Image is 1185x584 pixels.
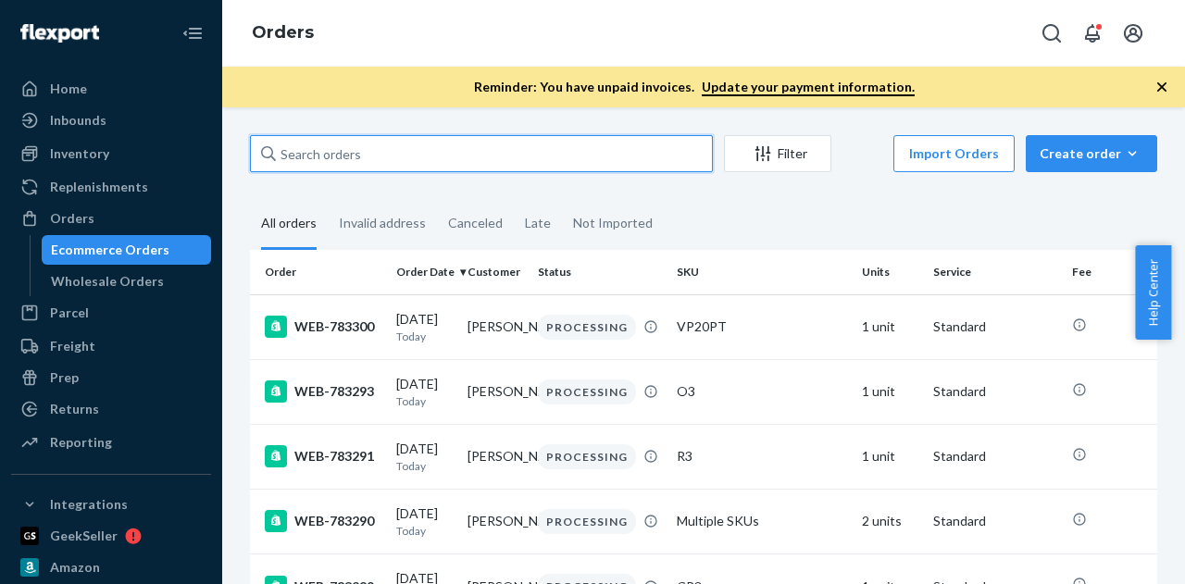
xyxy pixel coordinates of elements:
[448,199,503,247] div: Canceled
[265,316,381,338] div: WEB-783300
[11,521,211,551] a: GeekSeller
[11,298,211,328] a: Parcel
[460,424,531,489] td: [PERSON_NAME]
[250,135,713,172] input: Search orders
[237,6,329,60] ol: breadcrumbs
[933,512,1057,530] p: Standard
[460,359,531,424] td: [PERSON_NAME]
[265,445,381,467] div: WEB-783291
[525,199,551,247] div: Late
[854,294,926,359] td: 1 unit
[1065,250,1176,294] th: Fee
[265,380,381,403] div: WEB-783293
[669,250,854,294] th: SKU
[538,509,636,534] div: PROCESSING
[50,337,95,355] div: Freight
[396,393,453,409] p: Today
[339,199,426,247] div: Invalid address
[396,375,453,409] div: [DATE]
[1115,15,1152,52] button: Open account menu
[252,22,314,43] a: Orders
[530,250,669,294] th: Status
[854,489,926,553] td: 2 units
[51,272,164,291] div: Wholesale Orders
[1026,135,1157,172] button: Create order
[460,294,531,359] td: [PERSON_NAME]
[725,144,830,163] div: Filter
[460,489,531,553] td: [PERSON_NAME]
[42,235,212,265] a: Ecommerce Orders
[396,458,453,474] p: Today
[11,490,211,519] button: Integrations
[933,447,1057,466] p: Standard
[854,250,926,294] th: Units
[538,379,636,404] div: PROCESSING
[11,204,211,233] a: Orders
[933,382,1057,401] p: Standard
[11,106,211,135] a: Inbounds
[724,135,831,172] button: Filter
[50,400,99,418] div: Returns
[51,241,169,259] div: Ecommerce Orders
[677,382,847,401] div: O3
[50,144,109,163] div: Inventory
[677,447,847,466] div: R3
[854,359,926,424] td: 1 unit
[11,428,211,457] a: Reporting
[389,250,460,294] th: Order Date
[573,199,653,247] div: Not Imported
[11,553,211,582] a: Amazon
[50,368,79,387] div: Prep
[11,172,211,202] a: Replenishments
[50,80,87,98] div: Home
[42,267,212,296] a: Wholesale Orders
[11,139,211,168] a: Inventory
[261,199,317,250] div: All orders
[538,444,636,469] div: PROCESSING
[396,329,453,344] p: Today
[474,78,915,96] p: Reminder: You have unpaid invoices.
[893,135,1015,172] button: Import Orders
[11,74,211,104] a: Home
[933,317,1057,336] p: Standard
[396,523,453,539] p: Today
[396,504,453,539] div: [DATE]
[677,317,847,336] div: VP20PT
[20,24,99,43] img: Flexport logo
[174,15,211,52] button: Close Navigation
[50,433,112,452] div: Reporting
[50,495,128,514] div: Integrations
[250,250,389,294] th: Order
[396,440,453,474] div: [DATE]
[854,424,926,489] td: 1 unit
[11,363,211,392] a: Prep
[468,264,524,280] div: Customer
[50,304,89,322] div: Parcel
[1040,144,1143,163] div: Create order
[11,394,211,424] a: Returns
[702,79,915,96] a: Update your payment information.
[669,489,854,553] td: Multiple SKUs
[396,310,453,344] div: [DATE]
[1135,245,1171,340] button: Help Center
[11,331,211,361] a: Freight
[50,558,100,577] div: Amazon
[50,209,94,228] div: Orders
[1033,15,1070,52] button: Open Search Box
[538,315,636,340] div: PROCESSING
[926,250,1065,294] th: Service
[50,178,148,196] div: Replenishments
[50,527,118,545] div: GeekSeller
[265,510,381,532] div: WEB-783290
[1074,15,1111,52] button: Open notifications
[50,111,106,130] div: Inbounds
